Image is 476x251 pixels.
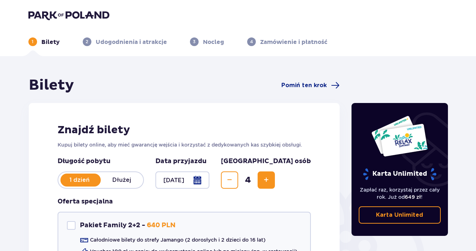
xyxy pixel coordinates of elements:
span: 4 [240,175,256,185]
p: Zapłać raz, korzystaj przez cały rok. Już od ! [359,186,441,201]
p: Bilety [41,38,60,46]
p: Długość pobytu [58,157,144,166]
span: Pomiń ten krok [281,81,327,89]
p: Data przyjazdu [155,157,207,166]
p: Udogodnienia i atrakcje [96,38,167,46]
h1: Bilety [29,76,74,94]
span: 649 zł [405,194,421,200]
h2: Znajdź bilety [58,123,311,137]
p: Nocleg [203,38,224,46]
h3: Oferta specjalna [58,197,113,206]
p: Karta Unlimited [376,211,423,219]
img: Park of Poland logo [28,10,109,20]
p: Karta Unlimited [362,168,437,180]
p: 1 [32,39,33,45]
p: 3 [193,39,195,45]
div: 1Bilety [28,37,60,46]
p: Zamówienie i płatność [260,38,327,46]
p: Dłużej [101,176,143,184]
p: Całodniowe bilety do strefy Jamango (2 dorosłych i 2 dzieci do 16 lat) [90,236,266,243]
p: Kupuj bilety online, aby mieć gwarancję wejścia i korzystać z dedykowanych kas szybkiej obsługi. [58,141,311,148]
p: 640 PLN [147,221,176,230]
p: 4 [250,39,253,45]
p: 2 [86,39,88,45]
p: [GEOGRAPHIC_DATA] osób [221,157,311,166]
button: Zwiększ [258,171,275,189]
p: Pakiet Family 2+2 - [80,221,145,230]
a: Karta Unlimited [359,206,441,224]
img: Dwie karty całoroczne do Suntago z napisem 'UNLIMITED RELAX', na białym tle z tropikalnymi liśćmi... [371,115,428,157]
button: Zmniejsz [221,171,238,189]
div: 4Zamówienie i płatność [247,37,327,46]
p: 1 dzień [58,176,101,184]
a: Pomiń ten krok [281,81,340,90]
div: 2Udogodnienia i atrakcje [83,37,167,46]
div: 3Nocleg [190,37,224,46]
